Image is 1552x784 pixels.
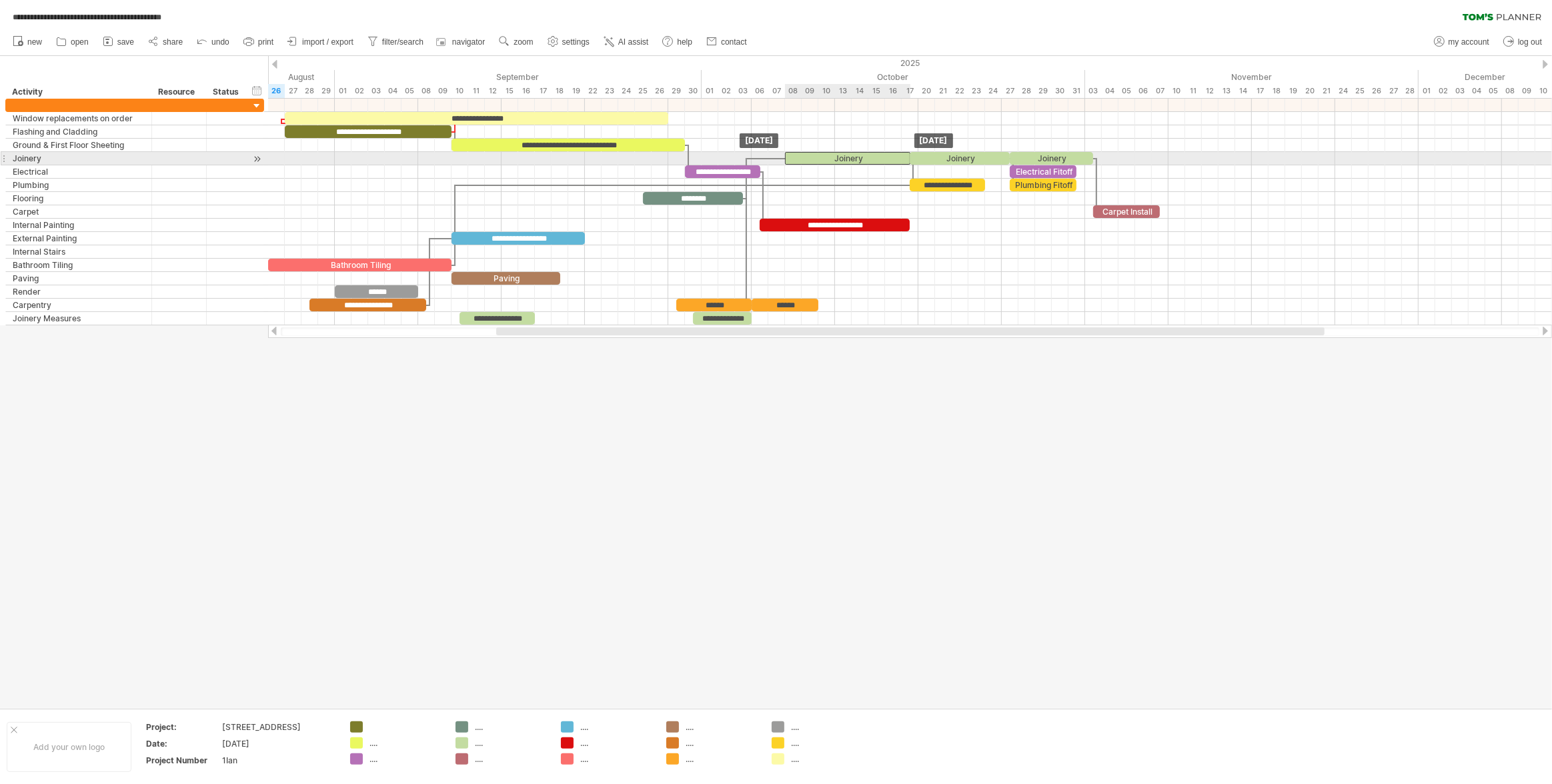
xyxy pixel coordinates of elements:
[13,179,145,191] div: Plumbing
[71,37,89,47] span: open
[258,37,273,47] span: print
[335,70,702,84] div: September 2025
[163,37,183,47] span: share
[1435,84,1452,98] div: Tuesday, 2 December 2025
[1352,84,1369,98] div: Tuesday, 25 November 2025
[435,84,452,98] div: Tuesday, 9 September 2025
[1202,84,1219,98] div: Wednesday, 12 November 2025
[718,84,735,98] div: Thursday, 2 October 2025
[335,84,351,98] div: Monday, 1 September 2025
[284,33,357,51] a: import / export
[1035,84,1052,98] div: Wednesday, 29 October 2025
[222,738,334,749] div: [DATE]
[351,84,368,98] div: Tuesday, 2 September 2025
[885,84,902,98] div: Thursday, 16 October 2025
[13,299,145,311] div: Carpentry
[1085,70,1419,84] div: November 2025
[635,84,652,98] div: Thursday, 25 September 2025
[1402,84,1419,98] div: Friday, 28 November 2025
[1535,84,1552,98] div: Wednesday, 10 December 2025
[740,133,778,148] div: [DATE]
[702,84,718,98] div: Wednesday, 1 October 2025
[1319,84,1335,98] div: Friday, 21 November 2025
[1052,84,1068,98] div: Thursday, 30 October 2025
[1169,84,1185,98] div: Monday, 10 November 2025
[301,84,318,98] div: Thursday, 28 August 2025
[1010,152,1093,165] div: Joinery
[735,84,752,98] div: Friday, 3 October 2025
[802,84,818,98] div: Thursday, 9 October 2025
[686,753,758,765] div: ....
[868,84,885,98] div: Wednesday, 15 October 2025
[1500,33,1546,51] a: log out
[791,737,864,749] div: ....
[618,84,635,98] div: Wednesday, 24 September 2025
[418,84,435,98] div: Monday, 8 September 2025
[369,737,442,749] div: ....
[535,84,552,98] div: Wednesday, 17 September 2025
[13,272,145,285] div: Paving
[502,84,518,98] div: Monday, 15 September 2025
[818,84,835,98] div: Friday, 10 October 2025
[1485,84,1502,98] div: Friday, 5 December 2025
[251,152,263,166] div: scroll to activity
[1010,179,1076,191] div: Plumbing Fitoff
[13,245,145,258] div: Internal Stairs
[677,37,692,47] span: help
[702,70,1085,84] div: October 2025
[117,37,134,47] span: save
[318,84,335,98] div: Friday, 29 August 2025
[99,33,138,51] a: save
[1502,84,1519,98] div: Monday, 8 December 2025
[1285,84,1302,98] div: Wednesday, 19 November 2025
[193,33,233,51] a: undo
[785,84,802,98] div: Wednesday, 8 October 2025
[1452,84,1469,98] div: Wednesday, 3 December 2025
[1518,37,1542,47] span: log out
[1010,165,1076,178] div: Electrical Fitoff
[13,152,145,165] div: Joinery
[7,722,131,772] div: Add your own logo
[1085,84,1102,98] div: Monday, 3 November 2025
[368,84,385,98] div: Wednesday, 3 September 2025
[1219,84,1235,98] div: Thursday, 13 November 2025
[600,33,652,51] a: AI assist
[13,232,145,245] div: External Painting
[602,84,618,98] div: Tuesday, 23 September 2025
[27,37,42,47] span: new
[1519,84,1535,98] div: Tuesday, 9 December 2025
[452,84,468,98] div: Wednesday, 10 September 2025
[146,738,219,749] div: Date:
[968,84,985,98] div: Thursday, 23 October 2025
[1018,84,1035,98] div: Tuesday, 28 October 2025
[13,125,145,138] div: Flashing and Cladding
[514,37,533,47] span: zoom
[213,85,242,99] div: Status
[785,152,910,165] div: Joinery
[580,721,653,733] div: ....
[13,285,145,298] div: Render
[685,84,702,98] div: Tuesday, 30 September 2025
[652,84,668,98] div: Friday, 26 September 2025
[364,33,428,51] a: filter/search
[1369,84,1385,98] div: Wednesday, 26 November 2025
[852,84,868,98] div: Tuesday, 14 October 2025
[721,37,747,47] span: contact
[985,84,1002,98] div: Friday, 24 October 2025
[518,84,535,98] div: Tuesday, 16 September 2025
[452,272,560,285] div: Paving
[580,753,653,765] div: ....
[1449,37,1489,47] span: my account
[53,33,93,51] a: open
[935,84,952,98] div: Tuesday, 21 October 2025
[485,84,502,98] div: Friday, 12 September 2025
[158,85,199,99] div: Resource
[835,84,852,98] div: Monday, 13 October 2025
[618,37,648,47] span: AI assist
[1102,84,1118,98] div: Tuesday, 4 November 2025
[686,721,758,733] div: ....
[222,755,334,766] div: 1Ian
[13,259,145,271] div: Bathroom Tiling
[791,721,864,733] div: ....
[1152,84,1169,98] div: Friday, 7 November 2025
